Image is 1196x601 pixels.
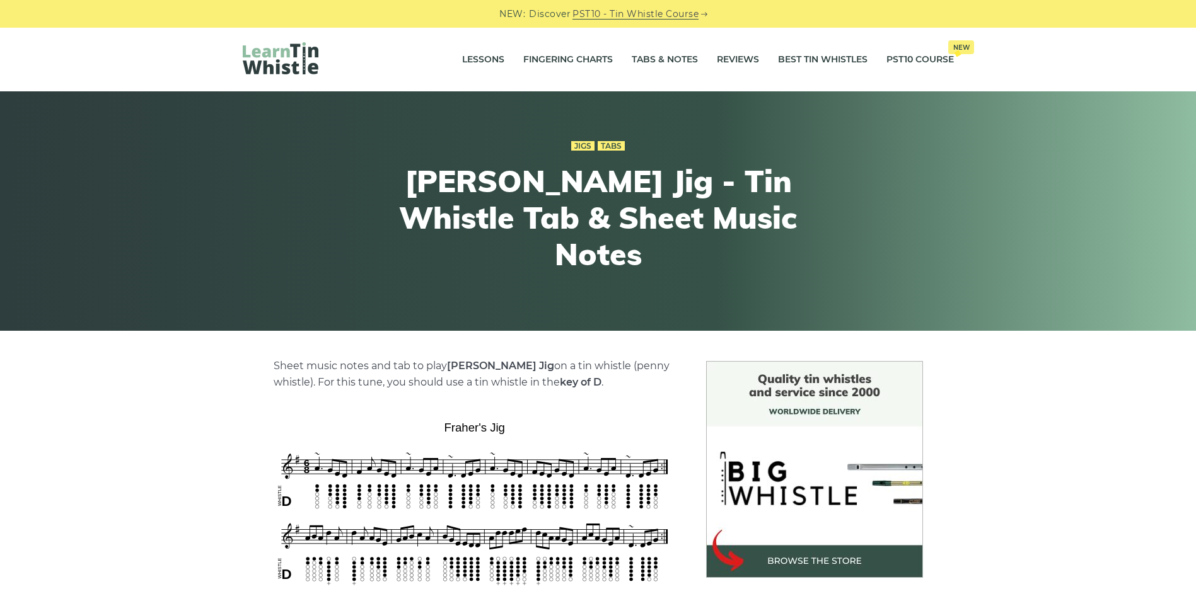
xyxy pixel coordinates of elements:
[560,376,601,388] strong: key of D
[886,44,954,76] a: PST10 CourseNew
[523,44,613,76] a: Fingering Charts
[571,141,595,151] a: Jigs
[274,358,676,391] p: Sheet music notes and tab to play on a tin whistle (penny whistle). For this tune, you should use...
[366,163,830,272] h1: [PERSON_NAME] Jig - Tin Whistle Tab & Sheet Music Notes
[632,44,698,76] a: Tabs & Notes
[447,360,554,372] strong: [PERSON_NAME] Jig
[462,44,504,76] a: Lessons
[706,361,923,578] img: BigWhistle Tin Whistle Store
[948,40,974,54] span: New
[717,44,759,76] a: Reviews
[778,44,868,76] a: Best Tin Whistles
[243,42,318,74] img: LearnTinWhistle.com
[598,141,625,151] a: Tabs
[274,416,676,589] img: Fraher's Jig Tin Whistle Tabs & Sheet Music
